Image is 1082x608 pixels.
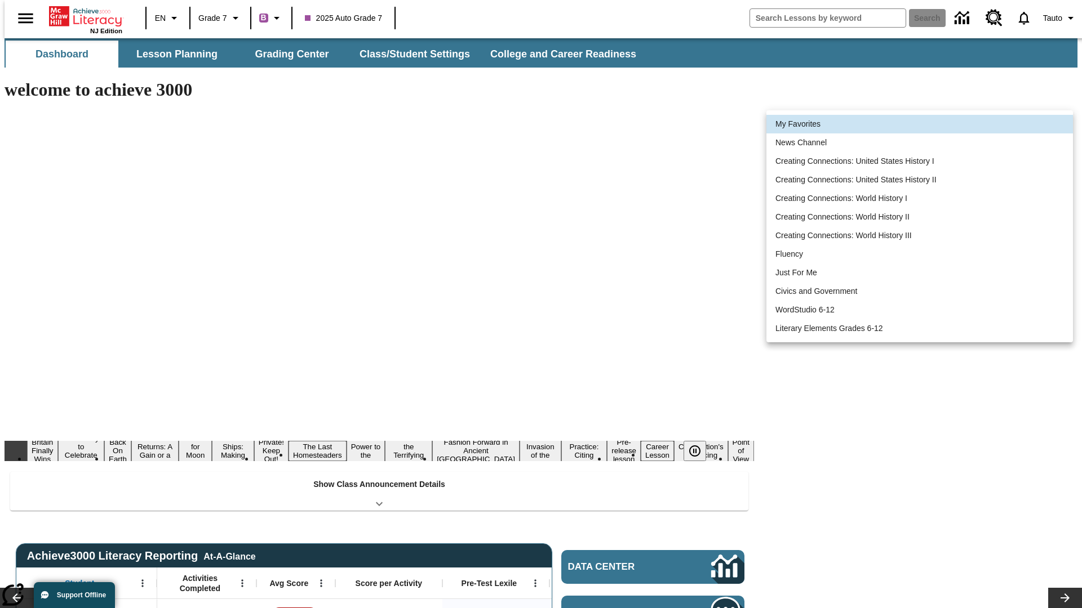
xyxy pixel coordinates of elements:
li: Creating Connections: World History II [766,208,1073,226]
li: Fluency [766,245,1073,263]
body: Maximum 600 characters Press Escape to exit toolbar Press Alt + F10 to reach toolbar [5,9,165,19]
li: Creating Connections: World History III [766,226,1073,245]
li: Just For Me [766,263,1073,282]
li: My Favorites [766,115,1073,133]
li: Creating Connections: United States History II [766,171,1073,189]
li: News Channel [766,133,1073,152]
li: Literary Elements Grades 6-12 [766,319,1073,338]
li: Creating Connections: United States History I [766,152,1073,171]
li: Civics and Government [766,282,1073,301]
li: Creating Connections: World History I [766,189,1073,208]
li: WordStudio 6-12 [766,301,1073,319]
